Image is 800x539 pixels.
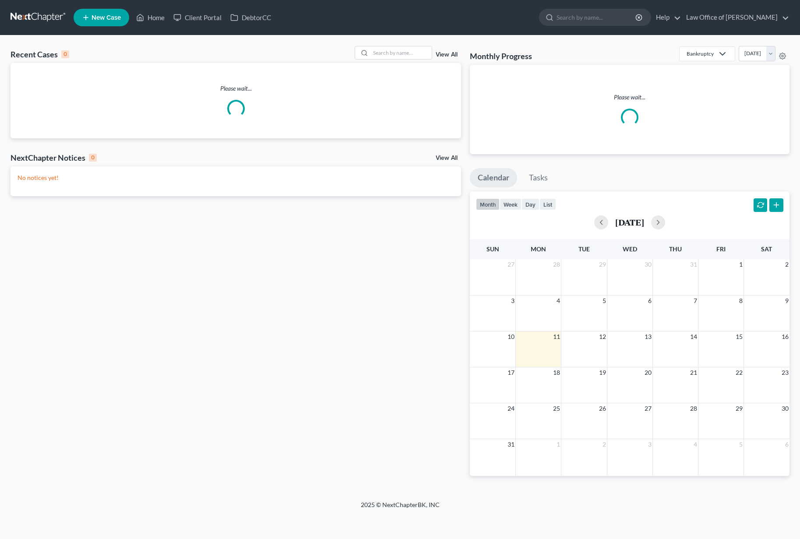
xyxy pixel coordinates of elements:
span: 23 [781,367,789,378]
span: 4 [693,439,698,450]
h3: Monthly Progress [470,51,532,61]
span: 4 [556,296,561,306]
div: Bankruptcy [687,50,714,57]
span: 30 [644,259,652,270]
span: 1 [738,259,744,270]
span: 2 [784,259,789,270]
input: Search by name... [557,9,637,25]
span: 8 [738,296,744,306]
h2: [DATE] [615,218,644,227]
span: 20 [644,367,652,378]
span: Sun [486,245,499,253]
span: 31 [689,259,698,270]
span: 21 [689,367,698,378]
span: New Case [92,14,121,21]
span: 10 [507,331,515,342]
span: Sat [761,245,772,253]
span: 27 [644,403,652,414]
button: list [539,198,556,210]
span: 29 [598,259,607,270]
a: Home [132,10,169,25]
span: 26 [598,403,607,414]
a: View All [436,52,458,58]
span: Wed [623,245,637,253]
span: 29 [735,403,744,414]
span: 15 [735,331,744,342]
span: Mon [531,245,546,253]
input: Search by name... [370,46,432,59]
span: 17 [507,367,515,378]
span: 9 [784,296,789,306]
a: Law Office of [PERSON_NAME] [682,10,789,25]
p: Please wait... [11,84,461,93]
span: 16 [781,331,789,342]
span: 5 [738,439,744,450]
button: week [500,198,522,210]
span: 12 [598,331,607,342]
span: 13 [644,331,652,342]
span: 18 [552,367,561,378]
div: 0 [89,154,97,162]
span: 28 [689,403,698,414]
span: 3 [647,439,652,450]
a: Help [652,10,681,25]
a: Calendar [470,168,517,187]
span: Fri [716,245,726,253]
div: 2025 © NextChapterBK, INC [151,500,650,516]
span: 19 [598,367,607,378]
span: 6 [784,439,789,450]
a: DebtorCC [226,10,275,25]
span: 3 [510,296,515,306]
span: 27 [507,259,515,270]
span: 24 [507,403,515,414]
span: 1 [556,439,561,450]
span: 7 [693,296,698,306]
span: 28 [552,259,561,270]
span: 31 [507,439,515,450]
div: NextChapter Notices [11,152,97,163]
p: Please wait... [477,93,782,102]
div: Recent Cases [11,49,69,60]
div: 0 [61,50,69,58]
span: Tue [578,245,590,253]
p: No notices yet! [18,173,454,182]
a: Tasks [521,168,556,187]
a: Client Portal [169,10,226,25]
span: 22 [735,367,744,378]
span: 2 [602,439,607,450]
button: day [522,198,539,210]
span: 30 [781,403,789,414]
span: 25 [552,403,561,414]
span: 11 [552,331,561,342]
a: View All [436,155,458,161]
span: Thu [669,245,682,253]
span: 5 [602,296,607,306]
button: month [476,198,500,210]
span: 14 [689,331,698,342]
span: 6 [647,296,652,306]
